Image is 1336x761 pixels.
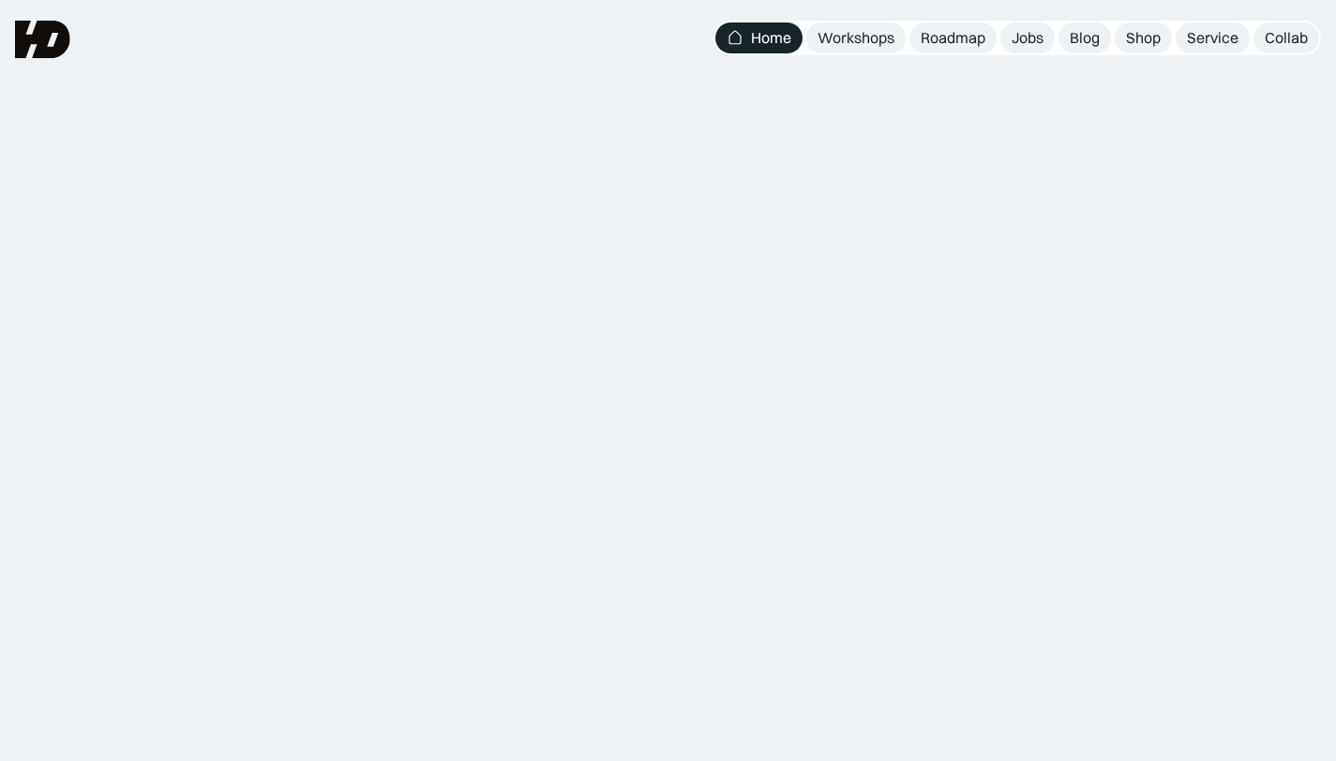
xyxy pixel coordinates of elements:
a: Jobs [1000,22,1055,53]
a: Blog [1058,22,1111,53]
div: Roadmap [921,28,985,48]
a: Shop [1115,22,1172,53]
div: Blog [1070,28,1100,48]
a: Workshops [806,22,906,53]
div: Jobs [1012,28,1043,48]
div: Home [751,28,791,48]
div: Collab [1265,28,1308,48]
a: Roadmap [909,22,997,53]
a: Home [715,22,803,53]
div: Service [1187,28,1238,48]
div: Workshops [818,28,894,48]
a: Service [1176,22,1250,53]
a: Collab [1253,22,1319,53]
div: Shop [1126,28,1161,48]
